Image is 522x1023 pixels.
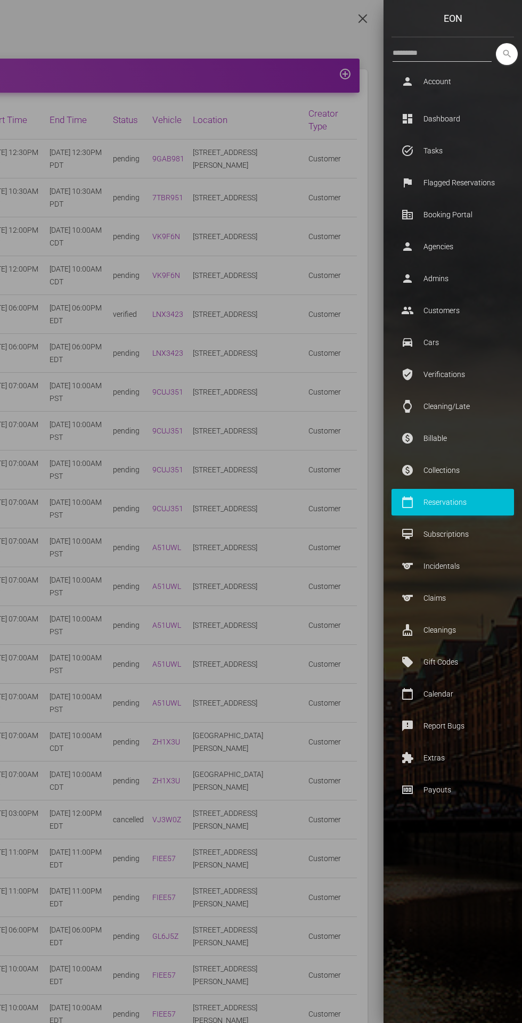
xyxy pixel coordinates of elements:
[391,553,514,579] a: sports Incidentals
[399,590,506,606] p: Claims
[391,649,514,675] a: local_offer Gift Codes
[391,265,514,292] a: person Admins
[399,271,506,287] p: Admins
[399,782,506,798] p: Payouts
[399,686,506,702] p: Calendar
[399,654,506,670] p: Gift Codes
[399,718,506,734] p: Report Bugs
[391,681,514,707] a: calendar_today Calendar
[399,366,506,382] p: Verifications
[391,489,514,515] a: calendar_today Reservations
[391,201,514,228] a: corporate_fare Booking Portal
[391,297,514,324] a: people Customers
[391,361,514,388] a: verified_user Verifications
[391,776,514,803] a: money Payouts
[391,105,514,132] a: dashboard Dashboard
[399,430,506,446] p: Billable
[399,622,506,638] p: Cleanings
[496,43,518,65] button: search
[399,334,506,350] p: Cars
[399,398,506,414] p: Cleaning/Late
[391,329,514,356] a: drive_eta Cars
[399,462,506,478] p: Collections
[391,425,514,452] a: paid Billable
[391,169,514,196] a: flag Flagged Reservations
[399,143,506,159] p: Tasks
[399,175,506,191] p: Flagged Reservations
[391,521,514,547] a: card_membership Subscriptions
[399,239,506,255] p: Agencies
[391,713,514,739] a: feedback Report Bugs
[399,558,506,574] p: Incidentals
[399,526,506,542] p: Subscriptions
[399,73,506,89] p: Account
[399,207,506,223] p: Booking Portal
[399,302,506,318] p: Customers
[391,617,514,643] a: cleaning_services Cleanings
[391,393,514,420] a: watch Cleaning/Late
[391,457,514,484] a: paid Collections
[384,8,522,29] a: Eon
[391,585,514,611] a: sports Claims
[391,233,514,260] a: person Agencies
[391,137,514,164] a: task_alt Tasks
[391,68,514,95] a: person Account
[399,111,506,127] p: Dashboard
[399,494,506,510] p: Reservations
[391,744,514,771] a: extension Extras
[399,750,506,766] p: Extras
